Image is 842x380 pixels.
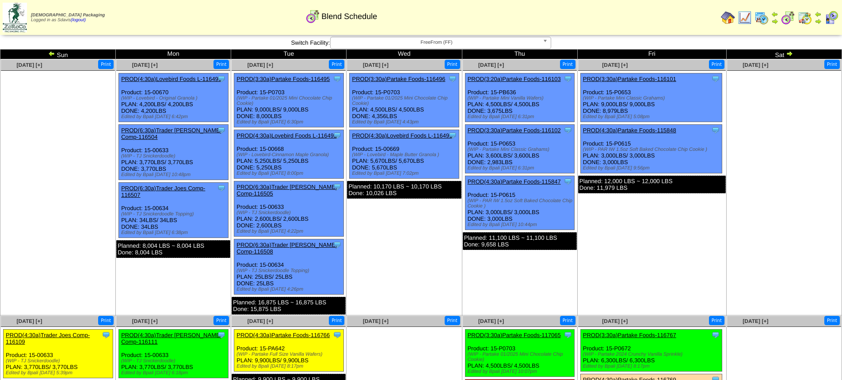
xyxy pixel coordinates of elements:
[31,13,105,23] span: Logged in as Sdavis
[468,96,575,101] div: (WIP - Partake Mini Vanilla Wafers)
[352,132,452,139] a: PROD(4:30a)Lovebird Foods L-116491
[6,358,113,364] div: (WIP - TJ Snickerdoodle)
[121,211,228,217] div: (WIP - TJ Snickerdoodle Topping)
[786,50,793,57] img: arrowright.gif
[234,130,344,179] div: Product: 15-00668 PLAN: 5,250LBS / 5,250LBS DONE: 5,250LBS
[121,358,228,364] div: (WIP - TJ Snickerdoodle)
[121,185,205,198] a: PROD(6:30a)Trader Joes Comp-116507
[583,76,676,82] a: PROD(3:30a)Partake Foods-116101
[564,330,572,339] img: Tooltip
[743,62,768,68] a: [DATE] [+]
[236,76,330,82] a: PROD(3:30a)Partake Foods-116495
[236,242,337,255] a: PROD(6:30a)Trader [PERSON_NAME] Comp-116508
[236,152,343,157] div: (WIP - Lovebird-Cinnamon Maple Granola)
[3,3,27,32] img: zoroco-logo-small.webp
[824,316,840,325] button: Print
[352,152,459,157] div: (WIP - Lovebird - Maple Butter Granola )
[465,73,575,122] div: Product: 15-PB636 PLAN: 4,500LBS / 4,500LBS DONE: 3,675LBS
[468,147,575,152] div: (WIP - Partake Mini Classic Grahams)
[16,318,42,324] a: [DATE] [+]
[329,316,344,325] button: Print
[726,50,842,59] td: Sat
[102,330,110,339] img: Tooltip
[468,165,575,171] div: Edited by Bpali [DATE] 6:31pm
[121,76,221,82] a: PROD(4:30a)Lovebird Foods L-116490
[824,11,838,25] img: calendarcustomer.gif
[350,130,459,179] div: Product: 15-00669 PLAN: 5,670LBS / 5,670LBS DONE: 5,670LBS
[234,239,344,295] div: Product: 15-00634 PLAN: 25LBS / 25LBS DONE: 25LBS
[248,62,273,68] a: [DATE] [+]
[217,330,226,339] img: Tooltip
[781,11,795,25] img: calendarblend.gif
[468,178,561,185] a: PROD(4:30a)Partake Foods-115847
[468,332,561,338] a: PROD(3:30a)Partake Foods-117065
[333,131,342,140] img: Tooltip
[236,229,343,234] div: Edited by Bpali [DATE] 4:22pm
[236,287,343,292] div: Edited by Bpali [DATE] 4:26pm
[711,74,720,83] img: Tooltip
[445,60,460,69] button: Print
[333,182,342,191] img: Tooltip
[236,352,343,357] div: (WIP - Partake Full Size Vanilla Wafers)
[602,318,628,324] a: [DATE] [+]
[98,60,114,69] button: Print
[236,96,343,106] div: (WIP - Partake 01/2025 Mini Chocolate Chip Cookie)
[363,62,389,68] a: [DATE] [+]
[465,330,575,377] div: Product: 15-P0703 PLAN: 4,500LBS / 4,500LBS
[564,177,572,186] img: Tooltip
[465,176,575,230] div: Product: 15-P0615 PLAN: 3,000LBS / 3,000LBS DONE: 3,000LBS
[478,62,504,68] a: [DATE] [+]
[798,11,812,25] img: calendarinout.gif
[48,50,55,57] img: arrowleft.gif
[132,318,158,324] a: [DATE] [+]
[334,37,539,48] span: FreeFrom (FF)
[448,74,457,83] img: Tooltip
[306,9,320,23] img: calendarblend.gif
[815,18,822,25] img: arrowright.gif
[560,316,575,325] button: Print
[771,18,778,25] img: arrowright.gif
[583,147,722,152] div: (WIP - PAR IW 1.5oz Soft Baked Chocolate Chip Cookie )
[98,316,114,325] button: Print
[121,370,228,376] div: Edited by Bpali [DATE] 6:18pm
[236,119,343,125] div: Edited by Bpali [DATE] 6:30pm
[329,60,344,69] button: Print
[463,232,577,250] div: Planned: 11,100 LBS ~ 11,100 LBS Done: 9,658 LBS
[16,62,42,68] a: [DATE] [+]
[6,332,90,345] a: PROD(4:30a)Trader Joes Comp-116109
[602,62,628,68] a: [DATE] [+]
[236,184,337,197] a: PROD(6:30a)Trader [PERSON_NAME] Comp-116505
[121,114,228,119] div: Edited by Bpali [DATE] 6:42pm
[236,171,343,176] div: Edited by Bpali [DATE] 8:00pm
[71,18,86,23] a: (logout)
[132,62,158,68] a: [DATE] [+]
[468,369,575,374] div: Edited by Bpali [DATE] 10:07pm
[583,165,722,171] div: Edited by Bpali [DATE] 9:56pm
[121,127,221,140] a: PROD(6:30a)Trader [PERSON_NAME] Comp-116504
[31,13,105,18] span: [DEMOGRAPHIC_DATA] Packaging
[213,316,229,325] button: Print
[754,11,769,25] img: calendarprod.gif
[721,11,735,25] img: home.gif
[347,50,462,59] td: Wed
[347,181,461,199] div: Planned: 10,170 LBS ~ 10,170 LBS Done: 10,026 LBS
[352,76,445,82] a: PROD(3:30a)Partake Foods-116496
[119,73,229,122] div: Product: 15-00670 PLAN: 4,200LBS / 4,200LBS DONE: 4,200LBS
[234,181,344,237] div: Product: 15-00633 PLAN: 2,600LBS / 2,600LBS DONE: 2,600LBS
[468,198,575,209] div: (WIP - PAR IW 1.5oz Soft Baked Chocolate Chip Cookie )
[333,330,342,339] img: Tooltip
[236,332,330,338] a: PROD(4:30a)Partake Foods-116766
[583,127,676,134] a: PROD(4:30a)Partake Foods-115848
[711,330,720,339] img: Tooltip
[121,332,221,345] a: PROD(4:30a)Trader [PERSON_NAME] Comp-116111
[116,50,231,59] td: Mon
[771,11,778,18] img: arrowleft.gif
[363,318,389,324] span: [DATE] [+]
